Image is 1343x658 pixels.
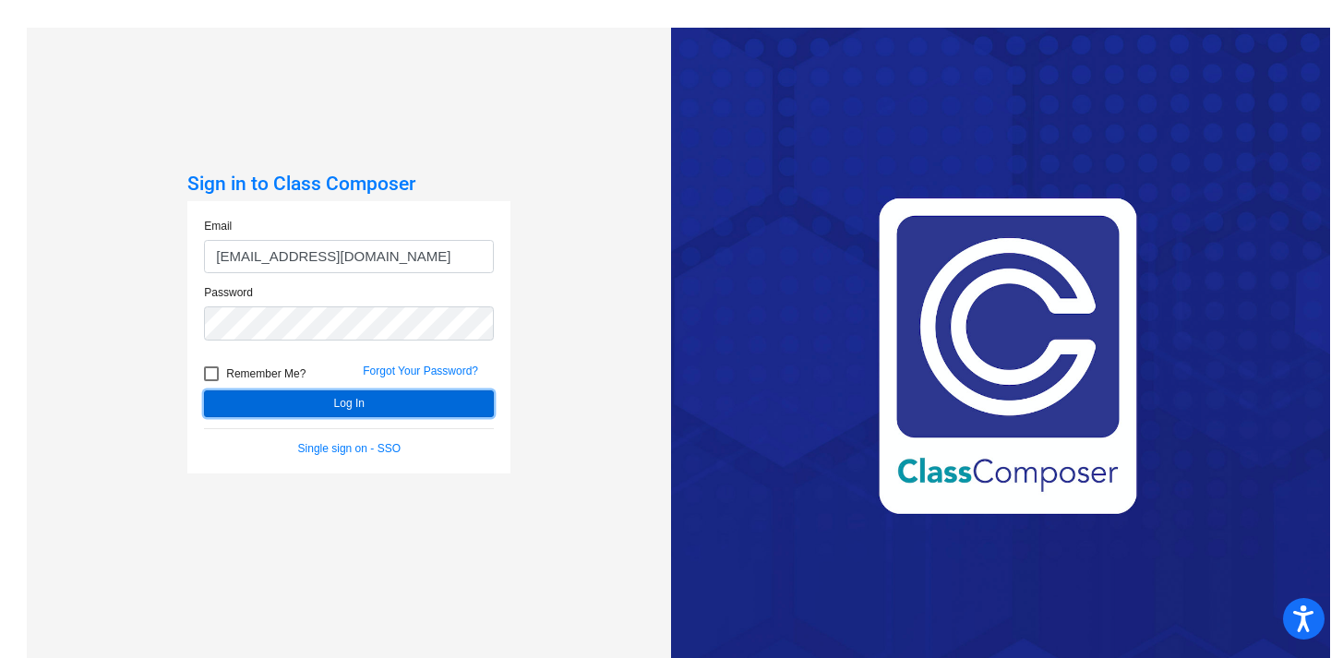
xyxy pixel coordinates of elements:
label: Password [204,284,253,301]
button: Log In [204,390,494,417]
a: Forgot Your Password? [363,365,478,377]
h3: Sign in to Class Composer [187,173,510,196]
span: Remember Me? [226,363,306,385]
label: Email [204,218,232,234]
a: Single sign on - SSO [298,442,401,455]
